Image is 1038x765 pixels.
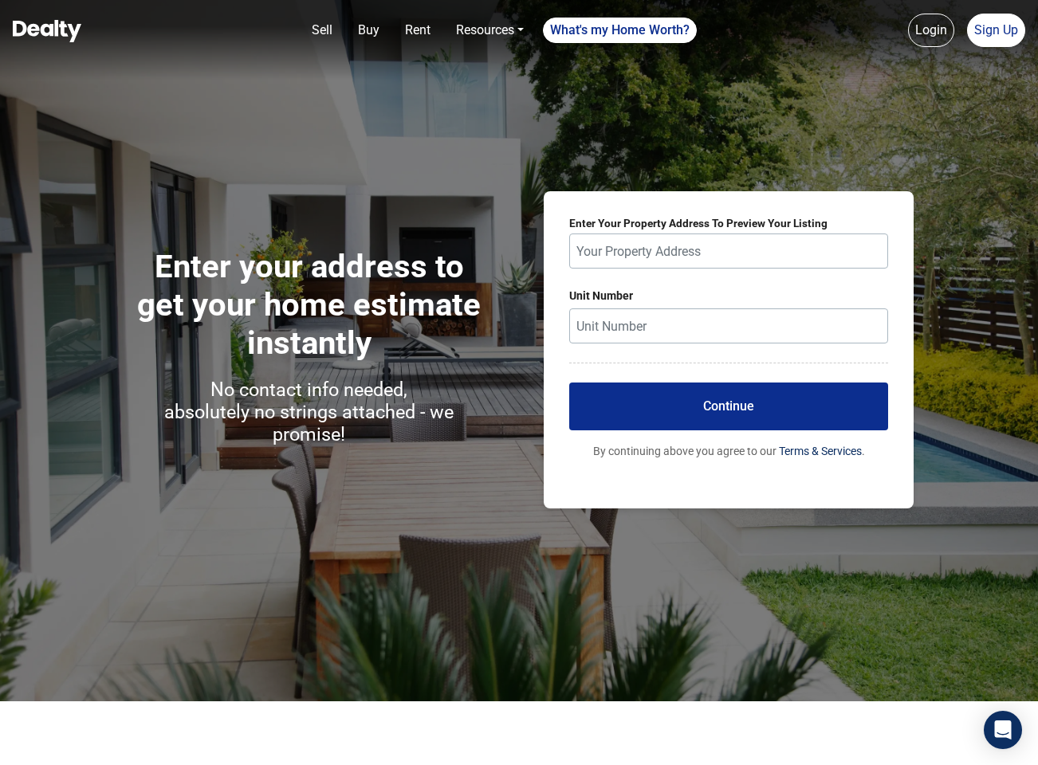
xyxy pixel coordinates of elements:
[569,443,888,460] p: By continuing above you agree to our .
[569,308,888,343] input: Unit Number
[569,217,888,229] label: Enter Your Property Address To Preview Your Listing
[8,717,56,765] iframe: BigID CMP Widget
[908,14,954,47] a: Login
[137,248,482,452] h1: Enter your address to get your home estimate instantly
[984,711,1022,749] div: Open Intercom Messenger
[399,14,437,46] a: Rent
[450,14,530,46] a: Resources
[569,288,888,304] label: Unit Number
[779,445,862,457] a: Terms & Services
[569,382,888,430] button: Continue
[305,14,339,46] a: Sell
[967,14,1025,47] a: Sign Up
[352,14,386,46] a: Buy
[569,233,888,269] input: Your Property Address
[13,20,81,42] img: Dealty - Buy, Sell & Rent Homes
[543,18,697,43] a: What's my Home Worth?
[137,379,482,445] h3: No contact info needed, absolutely no strings attached - we promise!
